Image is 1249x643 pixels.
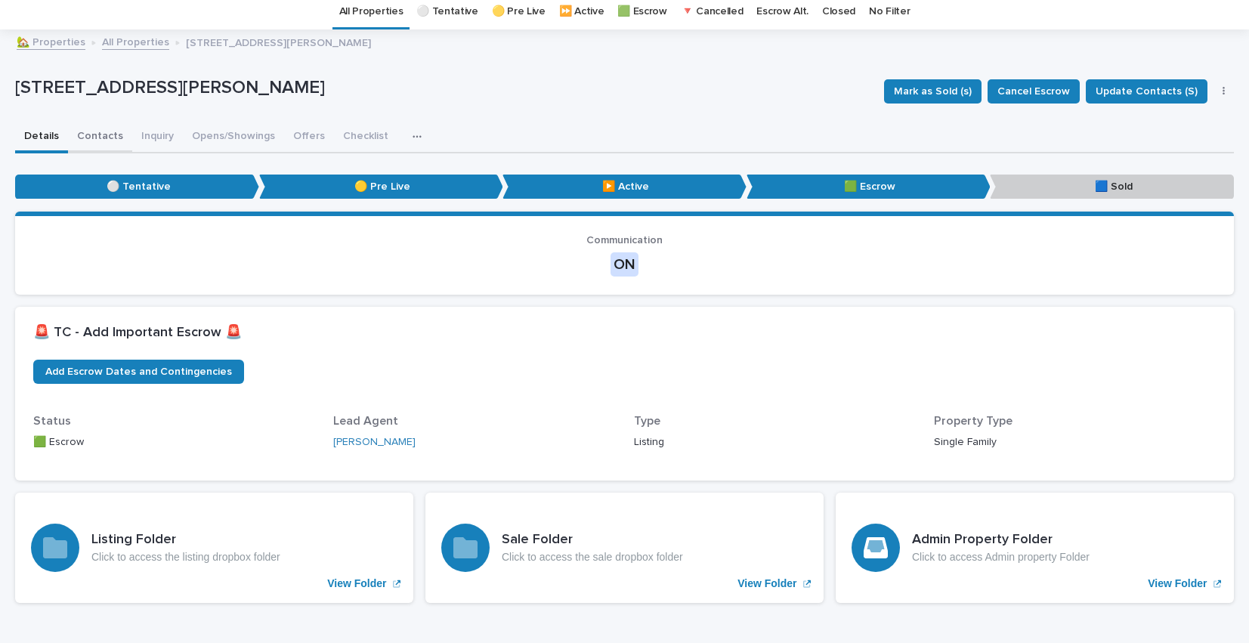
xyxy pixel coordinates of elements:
[502,532,683,549] h3: Sale Folder
[912,551,1090,564] p: Click to access Admin property Folder
[33,434,315,450] p: 🟩 Escrow
[186,33,371,50] p: [STREET_ADDRESS][PERSON_NAME]
[334,122,397,153] button: Checklist
[33,360,244,384] a: Add Escrow Dates and Contingencies
[934,415,1012,427] span: Property Type
[33,415,71,427] span: Status
[45,361,232,382] span: Add Escrow Dates and Contingencies
[894,79,972,104] span: Mark as Sold (s)
[33,325,242,342] h2: 🚨 TC - Add Important Escrow 🚨
[132,122,183,153] button: Inquiry
[327,577,386,590] p: View Folder
[747,175,991,199] p: 🟩 Escrow
[259,175,503,199] p: 🟡 Pre Live
[836,493,1234,603] a: View Folder
[15,175,259,199] p: ⚪️ Tentative
[997,79,1070,104] span: Cancel Escrow
[502,551,683,564] p: Click to access the sale dropbox folder
[68,122,132,153] button: Contacts
[183,122,284,153] button: Opens/Showings
[634,415,660,427] span: Type
[1148,577,1207,590] p: View Folder
[333,415,398,427] span: Lead Agent
[884,79,982,104] button: Mark as Sold (s)
[634,434,916,450] p: Listing
[988,79,1080,104] button: Cancel Escrow
[737,577,796,590] p: View Folder
[15,493,413,603] a: View Folder
[990,175,1234,199] p: 🟦 Sold
[333,434,416,450] a: [PERSON_NAME]
[91,551,280,564] p: Click to access the listing dropbox folder
[934,434,1216,450] p: Single Family
[912,532,1090,549] h3: Admin Property Folder
[425,493,824,603] a: View Folder
[15,77,872,99] p: [STREET_ADDRESS][PERSON_NAME]
[15,122,68,153] button: Details
[284,122,334,153] button: Offers
[17,32,85,50] a: 🏡 Properties
[102,32,169,50] a: All Properties
[611,252,638,277] div: ON
[91,532,280,549] h3: Listing Folder
[586,235,663,246] span: Communication
[1086,79,1207,104] button: Update Contacts (S)
[502,175,747,199] p: ▶️ Active
[1096,79,1198,104] span: Update Contacts (S)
